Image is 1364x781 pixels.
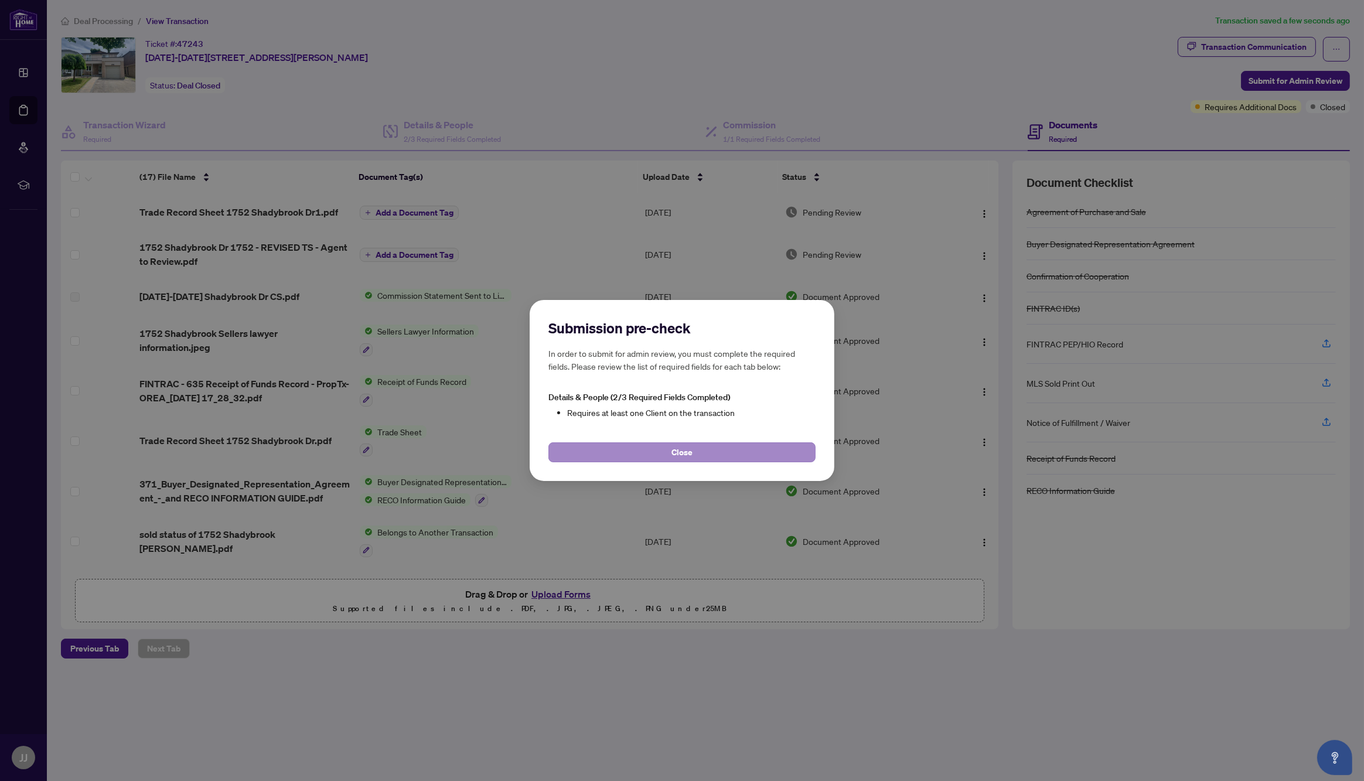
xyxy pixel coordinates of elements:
[548,392,730,403] span: Details & People (2/3 Required Fields Completed)
[567,406,816,419] li: Requires at least one Client on the transaction
[548,347,816,373] h5: In order to submit for admin review, you must complete the required fields. Please review the lis...
[671,443,693,462] span: Close
[1317,740,1352,775] button: Open asap
[548,319,816,337] h2: Submission pre-check
[548,442,816,462] button: Close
